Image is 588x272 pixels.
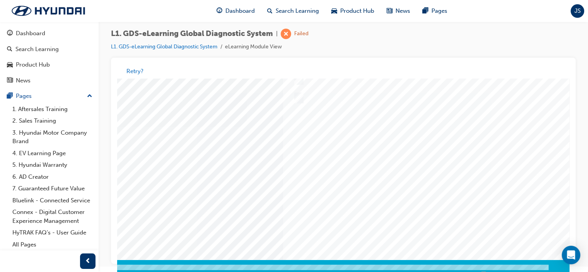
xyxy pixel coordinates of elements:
span: News [395,7,410,15]
span: L1. GDS-eLearning Global Diagnostic System [111,29,273,38]
a: Connex - Digital Customer Experience Management [9,206,95,227]
a: Search Learning [3,42,95,56]
span: | [276,29,278,38]
span: guage-icon [216,6,222,16]
span: news-icon [387,6,392,16]
a: 4. EV Learning Page [9,147,95,159]
a: All Pages [9,239,95,251]
span: car-icon [7,62,13,68]
span: prev-icon [85,257,91,266]
span: JS [574,7,581,15]
a: 1. Aftersales Training [9,103,95,115]
span: Dashboard [225,7,255,15]
a: search-iconSearch Learning [261,3,325,19]
a: 2. Sales Training [9,115,95,127]
button: Retry? [126,67,143,76]
span: news-icon [7,77,13,84]
span: Search Learning [276,7,319,15]
a: 6. AD Creator [9,171,95,183]
span: learningRecordVerb_FAIL-icon [281,29,291,39]
a: 5. Hyundai Warranty [9,159,95,171]
span: pages-icon [423,6,428,16]
a: news-iconNews [380,3,416,19]
a: L1. GDS-eLearning Global Diagnostic System [111,43,217,50]
button: Pages [3,89,95,103]
div: Failed [294,30,308,38]
a: 7. Guaranteed Future Value [9,183,95,195]
span: Pages [431,7,447,15]
a: car-iconProduct Hub [325,3,380,19]
button: DashboardSearch LearningProduct HubNews [3,25,95,89]
span: pages-icon [7,93,13,100]
a: Dashboard [3,26,95,41]
div: Dashboard [16,29,45,38]
div: Pages [16,92,32,101]
span: search-icon [267,6,273,16]
div: Open Intercom Messenger [562,246,580,264]
a: HyTRAK FAQ's - User Guide [9,227,95,239]
span: search-icon [7,46,12,53]
a: Product Hub [3,58,95,72]
a: guage-iconDashboard [210,3,261,19]
a: News [3,74,95,88]
span: Product Hub [340,7,374,15]
a: pages-iconPages [416,3,453,19]
div: Progress, Slide 1 of 83 [364,193,455,199]
button: JS [571,4,584,18]
li: eLearning Module View [225,43,282,51]
img: Thumb.png [364,193,455,199]
a: 3. Hyundai Motor Company Brand [9,127,95,147]
img: Trak [4,3,93,19]
span: car-icon [331,6,337,16]
a: Bluelink - Connected Service [9,195,95,207]
div: Product Hub [16,60,50,69]
span: guage-icon [7,30,13,37]
div: Search Learning [15,45,59,54]
div: News [16,76,31,85]
span: up-icon [87,91,92,101]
